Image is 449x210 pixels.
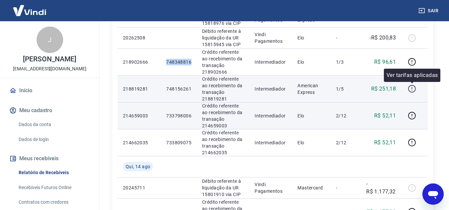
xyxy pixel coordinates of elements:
p: Elo [297,59,325,65]
p: 214659003 [123,112,156,119]
a: Início [8,83,91,98]
p: 1/3 [336,59,356,65]
p: -R$ 1.177,32 [366,180,396,196]
iframe: Botão para abrir a janela de mensagens [422,183,444,205]
a: Dados da conta [16,118,91,131]
p: Intermediador [255,112,287,119]
p: Mastercard [297,184,325,191]
p: Débito referente à liquidação da UR 15801910 via CIP [202,178,244,198]
p: 1/5 [336,86,356,92]
div: J [37,27,63,53]
p: 2/12 [336,112,356,119]
img: Vindi [8,0,51,21]
p: Débito referente à liquidação da UR 15815945 via CIP [202,28,244,48]
p: Elo [297,139,325,146]
p: 20262508 [123,35,156,41]
p: Crédito referente ao recebimento da transação 214659003 [202,103,244,129]
p: Vindi Pagamentos [255,31,287,44]
p: 218819281 [123,86,156,92]
p: Vindi Pagamentos [255,181,287,194]
p: American Express [297,82,325,96]
p: R$ 52,11 [374,112,396,120]
p: Crédito referente ao recebimento da transação 214662035 [202,129,244,156]
p: - [336,184,356,191]
a: Relatório de Recebíveis [16,166,91,179]
p: 214662035 [123,139,156,146]
p: R$ 96,61 [374,58,396,66]
p: 218902666 [123,59,156,65]
p: [PERSON_NAME] [23,56,76,63]
p: 2/12 [336,139,356,146]
p: Crédito referente ao recebimento da transação 218819281 [202,76,244,102]
p: Intermediador [255,139,287,146]
span: Qui, 14 ago [126,163,150,170]
p: Intermediador [255,86,287,92]
p: -R$ 200,83 [370,34,396,42]
a: Dados de login [16,133,91,146]
button: Meu cadastro [8,103,91,118]
p: 748156261 [166,86,191,92]
p: 748348816 [166,59,191,65]
p: 20245711 [123,184,156,191]
p: Crédito referente ao recebimento da transação 218902666 [202,49,244,75]
p: [EMAIL_ADDRESS][DOMAIN_NAME] [13,65,86,72]
a: Recebíveis Futuros Online [16,181,91,194]
p: Intermediador [255,59,287,65]
button: Meus recebíveis [8,151,91,166]
p: - [336,35,356,41]
p: Ver tarifas aplicadas [387,71,438,79]
p: Elo [297,112,325,119]
p: R$ 251,18 [371,85,396,93]
p: 733809075 [166,139,191,146]
p: 733798006 [166,112,191,119]
button: Sair [417,5,441,17]
a: Contratos com credores [16,195,91,209]
p: R$ 52,11 [374,139,396,147]
p: Elo [297,35,325,41]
